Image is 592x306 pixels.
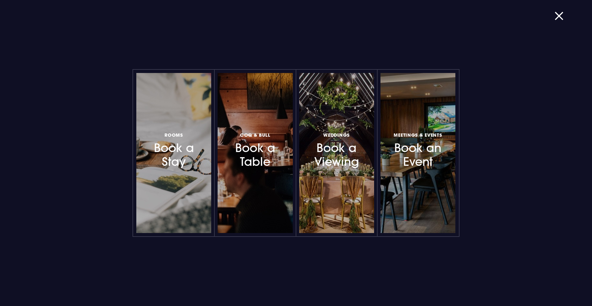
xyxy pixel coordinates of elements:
[380,73,455,233] a: Meetings & EventsBook an Event
[227,131,283,169] h3: Book a Table
[136,73,211,233] a: RoomsBook a Stay
[164,132,183,138] span: Rooms
[146,131,202,169] h3: Book a Stay
[218,73,292,233] a: Coq & BullBook a Table
[309,131,364,169] h3: Book a Viewing
[390,131,446,169] h3: Book an Event
[299,73,374,233] a: WeddingsBook a Viewing
[240,132,270,138] span: Coq & Bull
[323,132,350,138] span: Weddings
[394,132,442,138] span: Meetings & Events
